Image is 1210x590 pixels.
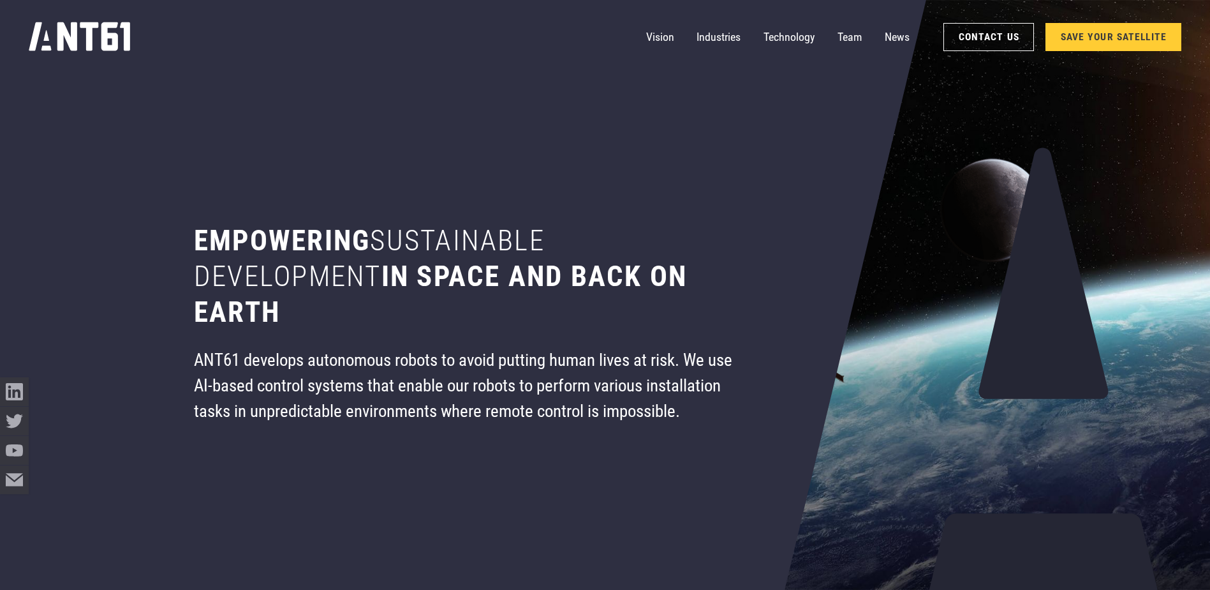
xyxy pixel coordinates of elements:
a: Team [837,23,862,52]
a: Vision [646,23,674,52]
a: Industries [697,23,741,52]
a: home [29,18,130,56]
div: ANT61 develops autonomous robots to avoid putting human lives at risk. We use AI-based control sy... [194,347,745,425]
a: SAVE YOUR SATELLITE [1045,23,1181,50]
h1: Empowering in space and back on earth [194,223,745,330]
a: Contact Us [943,23,1034,50]
span: sustainable development [194,223,545,293]
a: News [885,23,910,52]
a: Technology [764,23,815,52]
